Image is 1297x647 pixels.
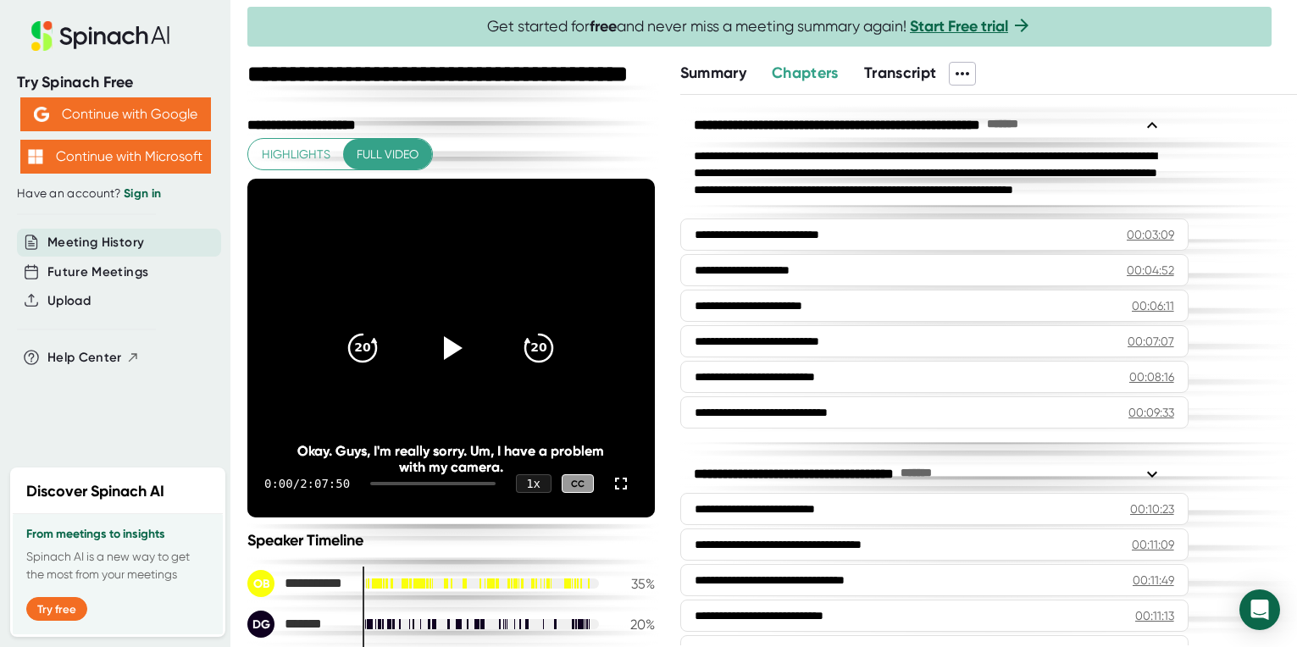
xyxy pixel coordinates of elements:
div: 1 x [516,474,552,493]
div: OB [247,570,274,597]
div: Try Spinach Free [17,73,213,92]
button: Highlights [248,139,344,170]
button: Try free [26,597,87,621]
div: 00:11:13 [1135,607,1174,624]
p: Spinach AI is a new way to get the most from your meetings [26,548,209,583]
span: Help Center [47,348,122,368]
span: Full video [357,144,418,165]
button: Full video [343,139,432,170]
div: 00:03:09 [1127,226,1174,243]
span: Chapters [772,64,839,82]
div: David G [247,611,349,638]
div: 35 % [612,576,655,592]
a: Sign in [124,186,161,201]
button: Future Meetings [47,263,148,282]
div: 0:00 / 2:07:50 [264,477,350,490]
span: Highlights [262,144,330,165]
div: DG [247,611,274,638]
div: 00:10:23 [1130,500,1174,517]
button: Transcript [864,62,937,85]
button: Upload [47,291,91,311]
div: 00:11:49 [1133,572,1174,589]
span: Get started for and never miss a meeting summary again! [487,17,1032,36]
h3: From meetings to insights [26,528,209,541]
div: 00:09:33 [1128,404,1174,421]
div: 00:04:52 [1127,262,1174,279]
button: Continue with Microsoft [20,140,211,174]
div: Open Intercom Messenger [1239,589,1280,630]
button: Help Center [47,348,140,368]
a: Start Free trial [910,17,1008,36]
div: 20 % [612,617,655,633]
div: 00:11:09 [1132,536,1174,553]
h2: Discover Spinach AI [26,480,164,503]
div: Speaker Timeline [247,531,655,550]
button: Summary [680,62,746,85]
div: Okay. Guys, I'm really sorry. Um, I have a problem with my camera. [288,443,613,475]
button: Meeting History [47,233,144,252]
div: CC [562,474,594,494]
b: free [590,17,617,36]
div: 00:08:16 [1129,368,1174,385]
span: Transcript [864,64,937,82]
div: 00:06:11 [1132,297,1174,314]
button: Chapters [772,62,839,85]
div: Ofer Ballin [247,570,349,597]
div: 00:07:07 [1128,333,1174,350]
button: Continue with Google [20,97,211,131]
img: Aehbyd4JwY73AAAAAElFTkSuQmCC [34,107,49,122]
div: Have an account? [17,186,213,202]
span: Summary [680,64,746,82]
